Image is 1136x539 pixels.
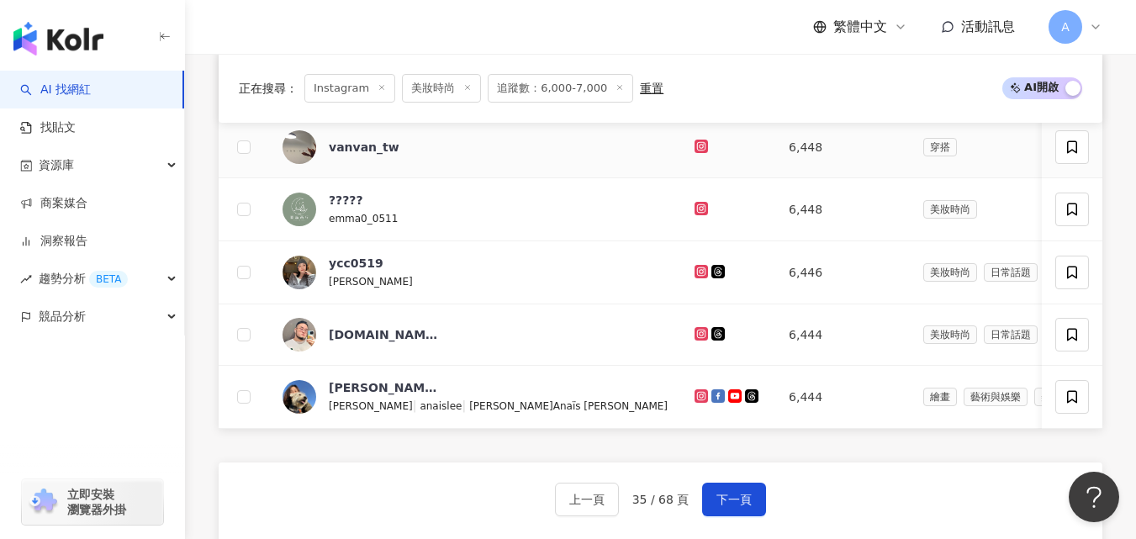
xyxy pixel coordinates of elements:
span: rise [20,273,32,285]
span: 趨勢分析 [39,260,128,298]
img: KOL Avatar [283,256,316,289]
td: 6,444 [775,366,909,429]
img: KOL Avatar [283,130,316,164]
span: | [413,399,420,412]
span: anaislee [420,400,462,412]
a: KOL Avatar[PERSON_NAME] Creative[PERSON_NAME]|anaislee|[PERSON_NAME]Anaïs [PERSON_NAME] [283,379,668,415]
span: 美妝時尚 [1034,388,1088,406]
a: 商案媒合 [20,195,87,212]
img: KOL Avatar [283,318,316,351]
span: 資源庫 [39,146,74,184]
span: Instagram [304,74,395,103]
span: 立即安裝 瀏覽器外掛 [67,487,126,517]
iframe: Help Scout Beacon - Open [1069,472,1119,522]
span: 美妝時尚 [923,263,977,282]
span: emma0_0511 [329,213,398,225]
span: 美妝時尚 [402,74,481,103]
a: 找貼文 [20,119,76,136]
span: 藝術與娛樂 [964,388,1028,406]
img: chrome extension [27,489,60,515]
button: 上一頁 [555,483,619,516]
img: KOL Avatar [283,193,316,226]
span: | [462,399,469,412]
div: ????? [329,192,363,209]
a: KOL Avatarvanvan_tw [283,130,668,164]
div: 重置 [640,82,663,95]
img: logo [13,22,103,55]
div: [DOMAIN_NAME] [329,326,438,343]
span: 美妝時尚 [923,200,977,219]
span: 下一頁 [716,493,752,506]
td: 6,448 [775,117,909,178]
span: 穿搭 [923,138,957,156]
span: A [1061,18,1070,36]
td: 6,446 [775,241,909,304]
span: [PERSON_NAME] [329,400,413,412]
span: 日常話題 [984,263,1038,282]
span: 活動訊息 [961,18,1015,34]
span: 繁體中文 [833,18,887,36]
span: 日常話題 [984,325,1038,344]
div: BETA [89,271,128,288]
a: chrome extension立即安裝 瀏覽器外掛 [22,479,163,525]
span: 35 / 68 頁 [632,493,690,506]
td: 6,448 [775,178,909,241]
span: 上一頁 [569,493,605,506]
img: KOL Avatar [283,380,316,414]
div: [PERSON_NAME] Creative [329,379,438,396]
div: vanvan_tw [329,139,399,156]
button: 下一頁 [702,483,766,516]
span: 競品分析 [39,298,86,336]
div: ycc0519 [329,255,383,272]
span: [PERSON_NAME] [329,276,413,288]
a: KOL Avatar[DOMAIN_NAME] [283,318,668,351]
span: [PERSON_NAME]Anaïs [PERSON_NAME] [469,400,668,412]
a: searchAI 找網紅 [20,82,91,98]
span: 美妝時尚 [923,325,977,344]
a: KOL Avatar?????emma0_0511 [283,192,668,227]
span: 追蹤數：6,000-7,000 [488,74,633,103]
a: KOL Avatarycc0519[PERSON_NAME] [283,255,668,290]
td: 6,444 [775,304,909,366]
span: 正在搜尋 ： [239,82,298,95]
a: 洞察報告 [20,233,87,250]
span: 繪畫 [923,388,957,406]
